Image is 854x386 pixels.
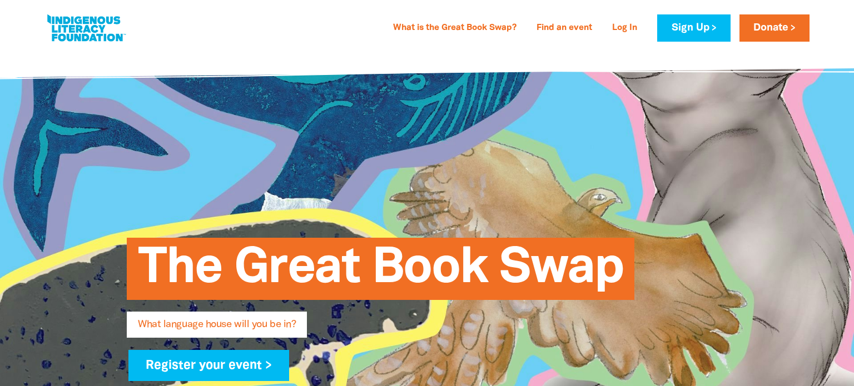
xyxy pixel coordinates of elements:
a: Find an event [530,19,599,37]
a: Donate [739,14,810,42]
a: What is the Great Book Swap? [386,19,523,37]
a: Sign Up [657,14,730,42]
span: What language house will you be in? [138,320,296,338]
span: The Great Book Swap [138,246,623,300]
a: Register your event > [128,350,289,381]
a: Log In [605,19,644,37]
